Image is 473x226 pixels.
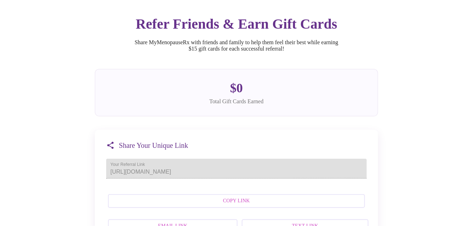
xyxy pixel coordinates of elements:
[116,197,357,205] span: Copy Link
[107,81,366,95] div: $ 0
[119,141,188,150] h3: Share Your Unique Link
[130,39,343,52] p: Share MyMenopauseRx with friends and family to help them feel their best while earning $15 gift c...
[95,16,378,32] h2: Refer Friends & Earn Gift Cards
[107,98,366,105] div: Total Gift Cards Earned
[108,194,365,208] button: Copy Link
